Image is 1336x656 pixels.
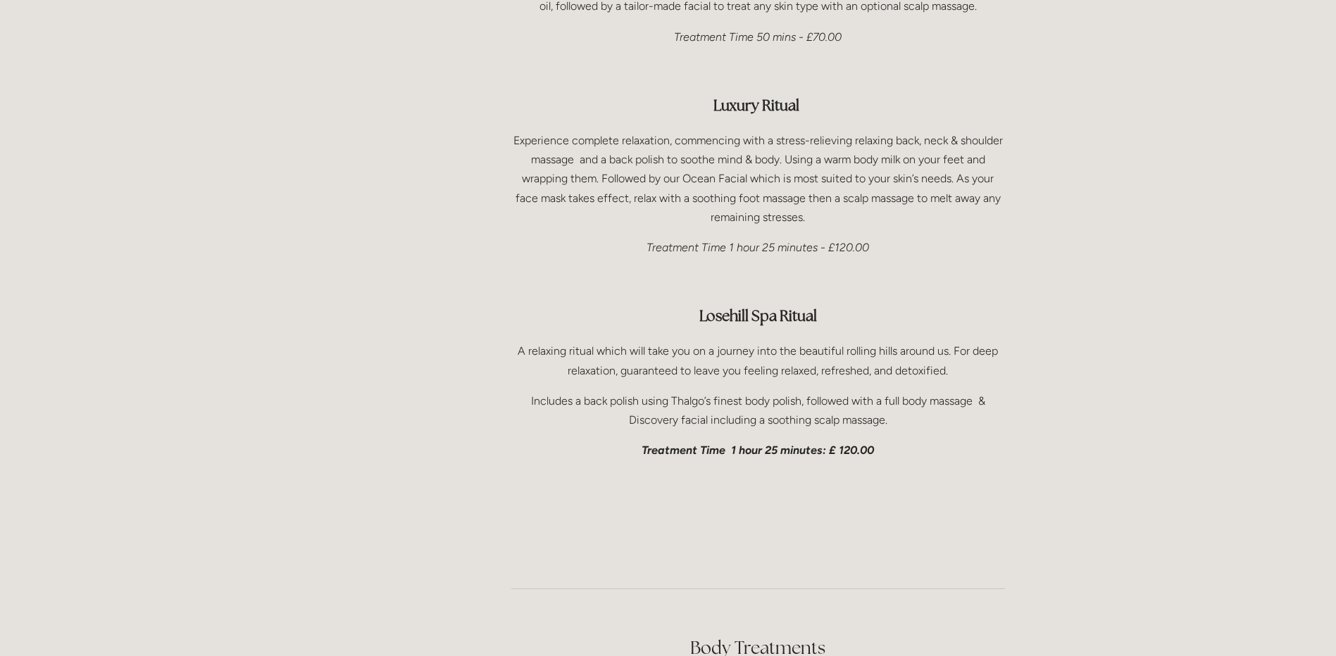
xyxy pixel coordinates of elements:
em: Treatment Time 1 hour 25 minutes: £ 120.00 [642,443,874,457]
em: Treatment Time 50 mins - £70.00 [674,30,842,44]
p: A relaxing ritual which will take you on a journey into the beautiful rolling hills around us. Fo... [511,341,1005,379]
p: Experience complete relaxation, commencing with a stress-relieving relaxing back, neck & shoulder... [511,131,1005,227]
p: Includes a back polish using Thalgo’s finest body polish, followed with a full body massage & Dis... [511,391,1005,429]
em: Treatment Time 1 hour 25 minutes - £120.00 [647,241,869,254]
strong: Losehill Spa Ritual [699,306,817,325]
strong: Luxury Ritual [713,96,799,115]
